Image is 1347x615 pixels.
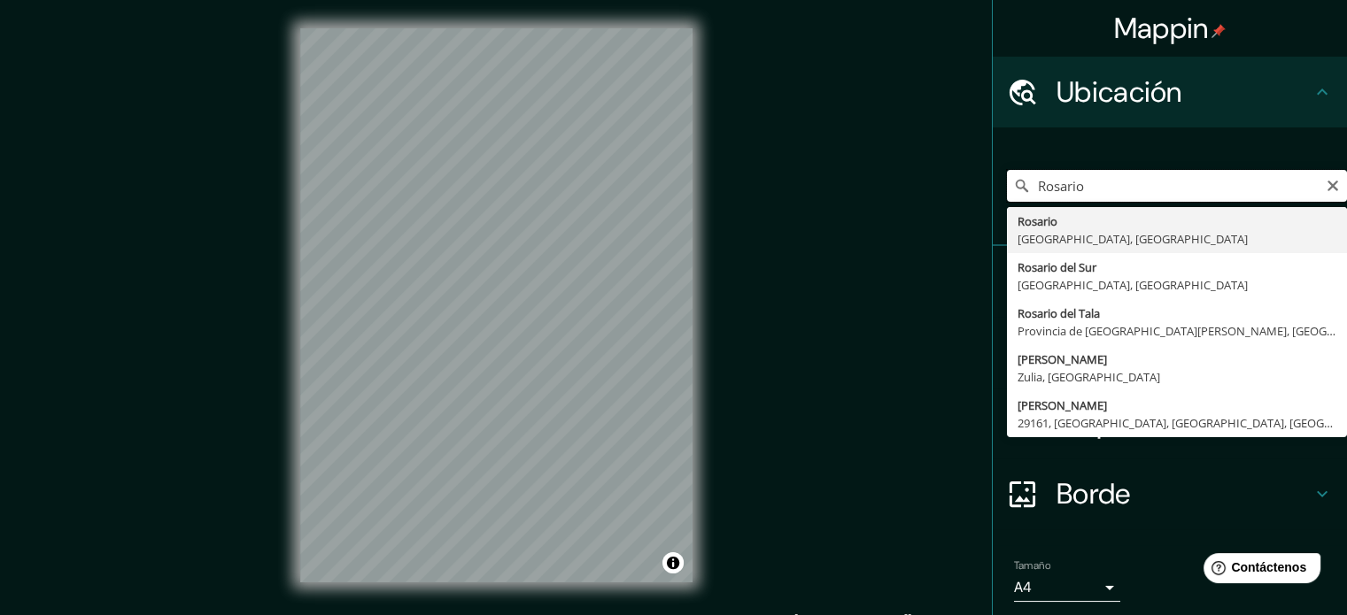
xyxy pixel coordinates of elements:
[993,317,1347,388] div: Estilo
[993,246,1347,317] div: Patas
[1057,73,1182,111] font: Ubicación
[1018,351,1107,367] font: [PERSON_NAME]
[1189,546,1328,596] iframe: Lanzador de widgets de ayuda
[1014,578,1032,596] font: A4
[1018,397,1107,413] font: [PERSON_NAME]
[1018,213,1057,229] font: Rosario
[1018,259,1096,275] font: Rosario del Sur
[300,28,693,582] canvas: Mapa
[1007,170,1347,202] input: Elige tu ciudad o zona
[993,458,1347,529] div: Borde
[993,57,1347,127] div: Ubicación
[1018,277,1248,293] font: [GEOGRAPHIC_DATA], [GEOGRAPHIC_DATA]
[1114,10,1209,47] font: Mappin
[1212,24,1226,38] img: pin-icon.png
[1014,573,1120,602] div: A4
[993,388,1347,458] div: Disposición
[1018,369,1160,385] font: Zulia, [GEOGRAPHIC_DATA]
[1014,558,1050,573] font: Tamaño
[1018,305,1100,321] font: Rosario del Tala
[1057,475,1131,512] font: Borde
[1018,231,1248,247] font: [GEOGRAPHIC_DATA], [GEOGRAPHIC_DATA]
[662,552,684,573] button: Activar o desactivar atribución
[1326,176,1340,193] button: Claro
